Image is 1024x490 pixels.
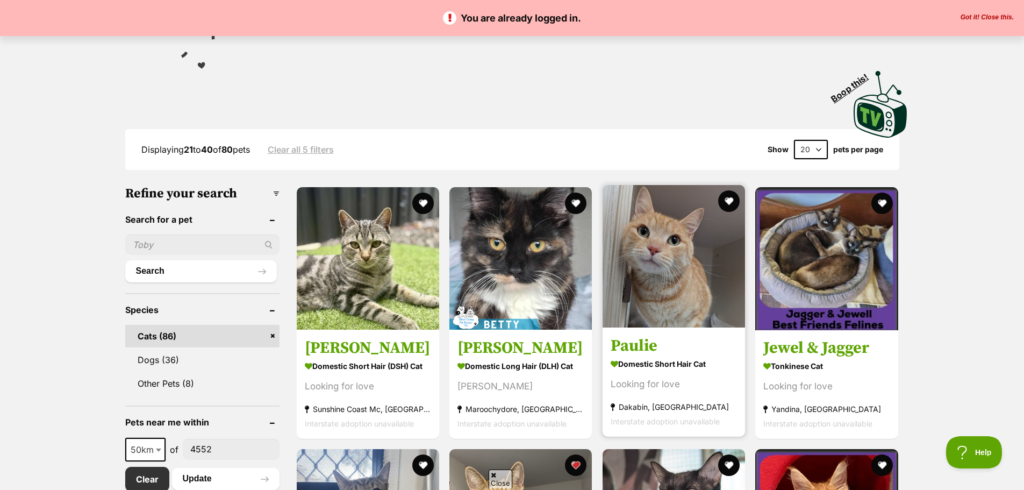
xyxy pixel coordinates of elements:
input: Toby [125,235,280,255]
header: Search for a pet [125,215,280,224]
iframe: Help Scout Beacon - Open [946,436,1002,468]
button: Close the banner [957,13,1017,22]
span: Show [768,145,789,154]
strong: Dakabin, [GEOGRAPHIC_DATA] [611,400,737,414]
img: Alec - Domestic Short Hair (DSH) Cat [297,187,439,330]
button: Update [172,468,280,489]
strong: Domestic Short Hair (DSH) Cat [305,358,431,374]
h3: Refine your search [125,186,280,201]
h3: [PERSON_NAME] [305,338,431,358]
span: 50km [126,442,164,457]
strong: 80 [221,144,233,155]
strong: 40 [201,144,213,155]
button: favourite [412,455,434,476]
img: PetRescue TV logo [854,71,907,138]
button: favourite [718,455,740,476]
a: [PERSON_NAME] Domestic Long Hair (DLH) Cat [PERSON_NAME] Maroochydore, [GEOGRAPHIC_DATA] Intersta... [449,330,592,439]
img: Jewel & Jagger - Tonkinese Cat [755,187,898,330]
img: Paulie - Domestic Short Hair Cat [603,185,745,328]
span: Displaying to of pets [141,144,250,155]
button: Search [125,260,277,282]
button: favourite [412,193,434,214]
a: Clear all 5 filters [268,145,334,154]
a: Boop this! [854,61,907,140]
span: Interstate adoption unavailable [611,417,720,426]
span: Interstate adoption unavailable [457,419,567,428]
span: Close [489,470,512,488]
button: favourite [718,190,740,212]
strong: Domestic Long Hair (DLH) Cat [457,358,584,374]
span: Boop this! [829,65,878,104]
strong: Domestic Short Hair Cat [611,356,737,372]
strong: Yandina, [GEOGRAPHIC_DATA] [763,402,890,416]
span: of [170,443,178,456]
a: Other Pets (8) [125,372,280,395]
button: favourite [871,455,893,476]
strong: Maroochydore, [GEOGRAPHIC_DATA] [457,402,584,416]
h3: [PERSON_NAME] [457,338,584,358]
h3: Paulie [611,336,737,356]
h3: Jewel & Jagger [763,338,890,358]
div: Looking for love [305,379,431,394]
header: Species [125,305,280,315]
header: Pets near me within [125,417,280,427]
button: favourite [565,193,587,214]
strong: 21 [184,144,193,155]
p: You are already logged in. [11,11,1013,25]
div: Looking for love [763,379,890,394]
button: favourite [871,193,893,214]
span: Interstate adoption unavailable [763,419,872,428]
button: favourite [565,455,587,476]
strong: Sunshine Coast Mc, [GEOGRAPHIC_DATA] [305,402,431,416]
span: Interstate adoption unavailable [305,419,414,428]
label: pets per page [833,145,883,154]
a: Dogs (36) [125,349,280,371]
a: Jewel & Jagger Tonkinese Cat Looking for love Yandina, [GEOGRAPHIC_DATA] Interstate adoption unav... [755,330,898,439]
a: Cats (86) [125,325,280,347]
input: postcode [183,439,280,459]
img: Betty - Domestic Long Hair (DLH) Cat [449,187,592,330]
span: 50km [125,438,166,461]
div: Looking for love [611,377,737,392]
a: Paulie Domestic Short Hair Cat Looking for love Dakabin, [GEOGRAPHIC_DATA] Interstate adoption un... [603,328,745,437]
a: [PERSON_NAME] Domestic Short Hair (DSH) Cat Looking for love Sunshine Coast Mc, [GEOGRAPHIC_DATA]... [297,330,439,439]
strong: Tonkinese Cat [763,358,890,374]
div: [PERSON_NAME] [457,379,584,394]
